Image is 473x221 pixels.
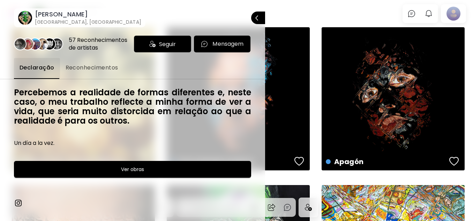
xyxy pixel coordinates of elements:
div: 57 Reconhecimentos de artistas [69,36,131,52]
h6: Ver obras [121,165,144,174]
h6: [PERSON_NAME] [35,10,141,19]
img: instagram [14,199,22,207]
span: Reconhecimentos [66,64,118,72]
img: chatIcon [201,40,208,48]
h6: [GEOGRAPHIC_DATA], [GEOGRAPHIC_DATA] [35,19,141,25]
h6: Percebemos a realidade de formas diferentes e, neste caso, o meu trabalho reflecte a minha forma ... [14,88,251,125]
button: chatIconMensagem [194,36,250,52]
span: Declaração [20,64,54,72]
img: icon [149,41,156,47]
span: Seguir [159,40,176,49]
h6: Un día a la vez. [14,139,251,147]
div: Seguir [134,36,191,52]
button: Ver obras [14,161,251,178]
p: Mensagem [212,40,243,48]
